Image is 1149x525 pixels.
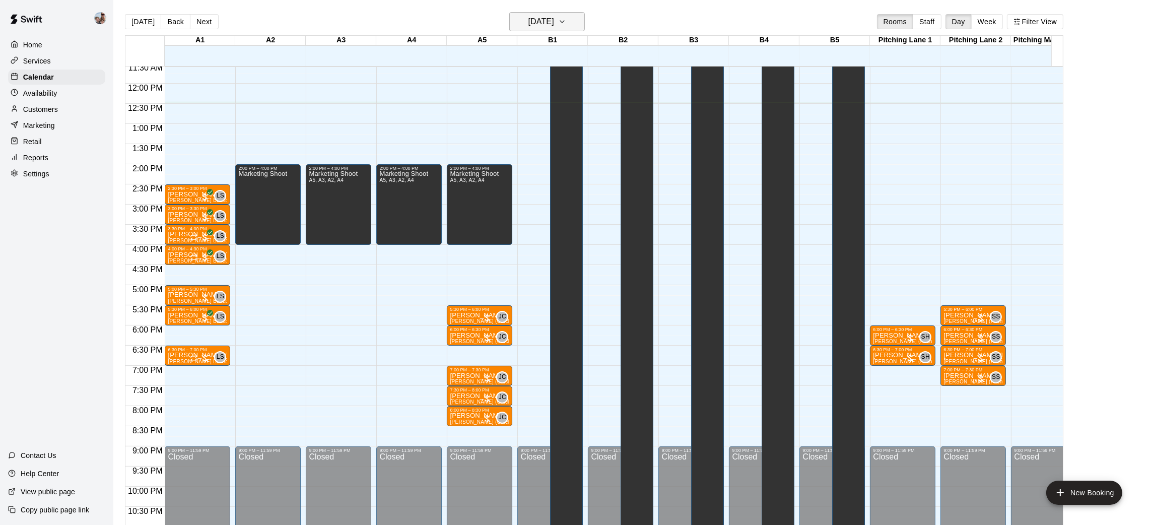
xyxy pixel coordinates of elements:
[238,448,298,453] div: 9:00 PM – 11:59 PM
[8,70,105,85] a: Calendar
[499,332,506,342] span: JC
[496,371,508,383] div: Jacob Caruso
[130,245,165,253] span: 4:00 PM
[500,412,508,424] span: Jacob Caruso
[165,225,230,245] div: 3:30 PM – 4:00 PM: Leo Seminati (Hitting or Fielding) Baseball/Softball
[447,36,517,45] div: A5
[190,354,198,362] span: Recurring event
[214,190,226,202] div: Leo Seminati
[376,164,442,245] div: 2:00 PM – 4:00 PM: Marketing Shoot
[450,399,537,405] span: [PERSON_NAME] (Catching/Hitting)
[873,359,941,364] span: [PERSON_NAME] (Pitching)
[218,311,226,323] span: Leo Seminati
[165,205,230,225] div: 3:00 PM – 3:30 PM: Braeden Fischer
[8,118,105,133] a: Marketing
[8,37,105,52] a: Home
[218,190,226,202] span: Leo Seminati
[923,331,931,343] span: Sean Hughes
[500,331,508,343] span: Jacob Caruso
[450,177,485,183] span: A5, A3, A2, A4
[238,166,298,171] div: 2:00 PM – 4:00 PM
[994,351,1002,363] span: Scott Sizemore
[309,166,368,171] div: 2:00 PM – 4:00 PM
[235,36,306,45] div: A2
[190,253,198,261] span: Recurring event
[23,169,49,179] p: Settings
[450,379,537,384] span: [PERSON_NAME] (Catching/Hitting)
[8,166,105,181] div: Settings
[992,312,1000,322] span: SS
[945,14,972,29] button: Day
[23,120,55,130] p: Marketing
[218,250,226,262] span: Leo Seminati
[125,14,161,29] button: [DATE]
[8,134,105,149] div: Retail
[379,166,439,171] div: 2:00 PM – 4:00 PM
[125,104,165,112] span: 12:30 PM
[496,412,508,424] div: Jacob Caruso
[450,448,509,453] div: 9:00 PM – 11:59 PM
[165,285,230,305] div: 5:00 PM – 5:30 PM: Lewis Jean
[499,372,506,382] span: JC
[943,379,1011,384] span: [PERSON_NAME] (Pitching)
[21,469,59,479] p: Help Center
[992,332,1000,342] span: SS
[217,251,224,261] span: LS
[1007,14,1063,29] button: Filter View
[235,164,301,245] div: 2:00 PM – 4:00 PM: Marketing Shoot
[500,311,508,323] span: Jacob Caruso
[919,331,931,343] div: Sean Hughes
[447,406,512,426] div: 8:00 PM – 8:30 PM: Karsyn Scroggins
[921,352,930,362] span: SH
[8,53,105,69] div: Services
[450,327,509,332] div: 6:00 PM – 6:30 PM
[306,36,376,45] div: A3
[940,346,1006,366] div: 6:30 PM – 7:00 PM: Cooper Smith
[658,36,729,45] div: B3
[499,392,506,403] span: JC
[214,351,226,363] div: Leo Seminati
[130,467,165,475] span: 9:30 PM
[21,505,89,515] p: Copy public page link
[499,413,506,423] span: JC
[190,14,218,29] button: Next
[214,291,226,303] div: Leo Seminati
[130,184,165,193] span: 2:30 PM
[943,318,1011,324] span: [PERSON_NAME] (Pitching)
[217,292,224,302] span: LS
[921,332,930,342] span: SH
[870,325,935,346] div: 6:00 PM – 6:30 PM: Rob Lester
[217,312,224,322] span: LS
[200,192,210,202] span: All customers have paid
[217,231,224,241] span: LS
[913,14,941,29] button: Staff
[990,331,1002,343] div: Scott Sizemore
[168,298,301,304] span: [PERSON_NAME] Baseball/Softball (Hitting or Fielding)
[168,258,301,264] span: [PERSON_NAME] Baseball/Softball (Hitting or Fielding)
[943,327,1003,332] div: 6:00 PM – 6:30 PM
[496,391,508,404] div: Jacob Caruso
[130,164,165,173] span: 2:00 PM
[923,351,931,363] span: Sean Hughes
[23,40,42,50] p: Home
[8,102,105,117] a: Customers
[161,14,190,29] button: Back
[168,218,301,223] span: [PERSON_NAME] Baseball/Softball (Hitting or Fielding)
[873,339,941,344] span: [PERSON_NAME] (Pitching)
[168,287,227,292] div: 5:00 PM – 5:30 PM
[126,63,165,72] span: 11:30 AM
[450,318,537,324] span: [PERSON_NAME] (Catching/Hitting)
[994,331,1002,343] span: Scott Sizemore
[130,426,165,435] span: 8:30 PM
[1011,36,1082,45] div: Pitching Machine 1
[499,312,506,322] span: JC
[21,487,75,497] p: View public page
[168,359,301,364] span: [PERSON_NAME] Baseball/Softball (Hitting or Fielding)
[588,36,658,45] div: B2
[23,72,54,82] p: Calendar
[8,86,105,101] a: Availability
[447,386,512,406] div: 7:30 PM – 8:00 PM: Luke Mayfield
